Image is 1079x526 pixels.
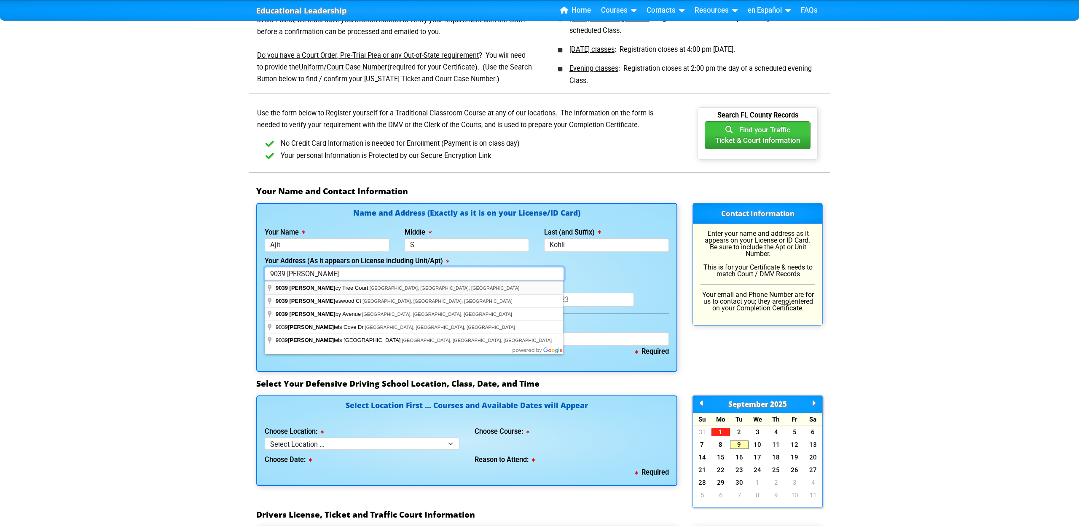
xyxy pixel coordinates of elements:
a: 17 [749,453,767,462]
span: cy Tree Court [276,285,370,291]
a: 25 [767,466,785,474]
a: 13 [804,441,822,449]
a: 9 [767,491,785,499]
a: 6 [804,428,822,436]
a: 21 [693,466,711,474]
button: Find your TrafficTicket & Court Information [705,121,811,149]
h3: Contact Information [693,203,822,224]
a: 20 [804,453,822,462]
label: Choose Location: [265,428,324,435]
label: Your Name [265,229,305,236]
div: Tu [730,413,749,425]
a: 26 [785,466,804,474]
span: 9039 iels [GEOGRAPHIC_DATA] [276,337,402,343]
u: Uniform/Court Case Number [299,63,387,71]
div: We [749,413,767,425]
label: Your Address (As it appears on License including Unit/Apt) [265,258,449,264]
span: [PERSON_NAME] [288,337,334,343]
span: [PERSON_NAME] [290,285,336,291]
h3: Your Name and Contact Information [256,186,823,196]
span: [GEOGRAPHIC_DATA], [GEOGRAPHIC_DATA], [GEOGRAPHIC_DATA] [362,312,512,317]
span: [PERSON_NAME] [288,324,334,330]
a: Resources [691,4,741,17]
a: 3 [785,478,804,487]
div: Mo [711,413,730,425]
a: 31 [693,428,711,436]
a: 23 [730,466,749,474]
span: 9039 [276,311,288,317]
a: Courses [598,4,640,17]
a: 28 [693,478,711,487]
span: eswood Ct [276,298,362,304]
span: [PERSON_NAME] [290,311,336,317]
li: : Registration closes at 4:00 pm the day before a scheduled Class. [561,9,823,37]
a: 4 [767,428,785,436]
a: 27 [804,466,822,474]
a: 7 [730,491,749,499]
h4: Select Location First ... Courses and Available Dates will Appear [265,402,669,419]
a: 4 [804,478,822,487]
span: September [728,399,768,409]
li: : Registration closes at 2:00 pm the day of a scheduled evening Class. [561,56,823,87]
label: Choose Date: [265,457,312,463]
input: Where we can reach you [475,332,669,346]
u: Evening classes [569,64,618,72]
a: 5 [785,428,804,436]
li: Your personal Information is Protected by our Secure Encryption Link [270,150,677,162]
span: [GEOGRAPHIC_DATA], [GEOGRAPHIC_DATA], [GEOGRAPHIC_DATA] [370,286,520,291]
label: Middle [405,229,432,236]
input: 123 Street Name [265,267,564,281]
a: 24 [749,466,767,474]
a: 29 [711,478,730,487]
a: en Español [744,4,794,17]
a: 15 [711,453,730,462]
a: 12 [785,441,804,449]
div: Fr [785,413,804,425]
a: Educational Leadership [256,4,347,18]
li: No Credit Card Information is needed for Enrollment (Payment is on class day) [270,138,677,150]
span: [GEOGRAPHIC_DATA], [GEOGRAPHIC_DATA], [GEOGRAPHIC_DATA] [362,299,513,304]
u: [DATE] classes [569,45,615,53]
h3: Drivers License, Ticket and Traffic Court Information [256,510,823,520]
div: Sa [804,413,822,425]
span: 9039 [276,285,288,291]
span: 9039 iels Cove Dr [276,324,365,330]
a: 9 [730,441,749,449]
u: not [781,297,791,305]
label: Reason to Attend: [475,457,535,463]
a: 30 [730,478,749,487]
span: 2025 [770,399,787,409]
p: Enter your name and address as it appears on your License or ID Card. Be sure to include the Apt ... [701,230,815,278]
a: 1 [749,478,767,487]
input: Last Name [544,238,669,252]
h4: Name and Address (Exactly as it is on your License/ID Card) [265,209,669,216]
a: 7 [693,441,711,449]
a: 19 [785,453,804,462]
p: Use the form below to Register yourself for a Traditional Classroom Course at any of our location... [256,107,677,131]
a: 3 [749,428,767,436]
a: 10 [749,441,767,449]
a: 18 [767,453,785,462]
a: 8 [711,441,730,449]
a: FAQs [797,4,821,17]
input: Middle Name [405,238,529,252]
b: Search FL County Records [717,111,798,126]
input: First Name [265,238,389,252]
a: 1 [711,428,730,436]
a: 11 [767,441,785,449]
u: Do you have a Court Order, Pre-Trial Plea or any Out-of-State requirement [257,51,479,59]
li: : Registration closes at 4:00 pm [DATE]. [561,37,823,56]
a: 14 [693,453,711,462]
div: Su [693,413,711,425]
a: 10 [785,491,804,499]
span: [GEOGRAPHIC_DATA], [GEOGRAPHIC_DATA], [GEOGRAPHIC_DATA] [365,325,515,330]
b: Required [635,347,669,355]
span: by Avenue [276,311,362,317]
a: 22 [711,466,730,474]
a: 5 [693,491,711,499]
b: Required [635,468,669,476]
label: Choose Course: [475,428,529,435]
span: 9039 [PERSON_NAME] [276,298,336,304]
div: Th [767,413,785,425]
label: Last (and Suffix) [544,229,601,236]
